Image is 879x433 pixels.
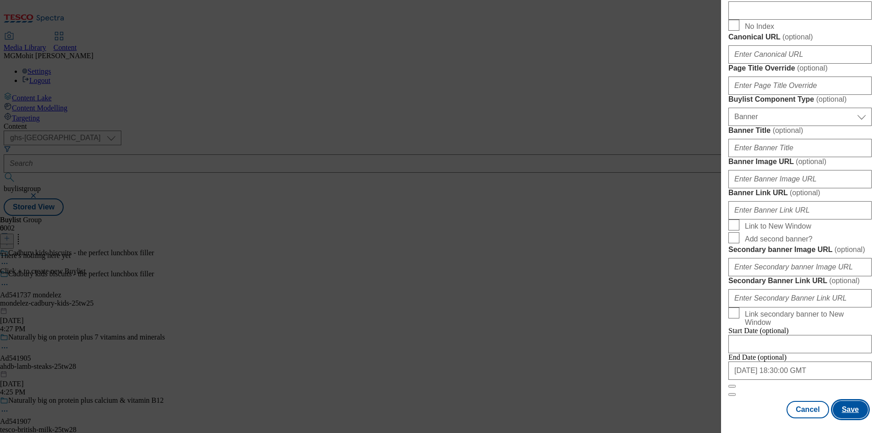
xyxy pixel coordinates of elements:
[728,362,872,380] input: Enter Date
[782,33,813,41] span: ( optional )
[745,310,868,327] span: Link secondary banner to New Window
[745,222,811,230] span: Link to New Window
[728,95,872,104] label: Buylist Component Type
[745,22,774,31] span: No Index
[728,170,872,188] input: Enter Banner Image URL
[728,258,872,276] input: Enter Secondary banner Image URL
[728,335,872,353] input: Enter Date
[728,77,872,95] input: Enter Page Title Override
[773,126,803,134] span: ( optional )
[829,277,860,285] span: ( optional )
[728,1,872,20] input: Enter Description
[728,276,872,285] label: Secondary Banner Link URL
[796,158,826,165] span: ( optional )
[787,401,829,418] button: Cancel
[728,157,872,166] label: Banner Image URL
[790,189,820,197] span: ( optional )
[728,33,872,42] label: Canonical URL
[816,95,847,103] span: ( optional )
[728,289,872,307] input: Enter Secondary Banner Link URL
[728,188,872,197] label: Banner Link URL
[728,353,787,361] span: End Date (optional)
[728,245,872,254] label: Secondary banner Image URL
[833,401,868,418] button: Save
[835,246,865,253] span: ( optional )
[797,64,828,72] span: ( optional )
[728,385,736,388] button: Close
[728,45,872,64] input: Enter Canonical URL
[728,64,872,73] label: Page Title Override
[728,201,872,219] input: Enter Banner Link URL
[728,126,872,135] label: Banner Title
[728,327,789,334] span: Start Date (optional)
[728,139,872,157] input: Enter Banner Title
[745,235,813,243] span: Add second banner?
